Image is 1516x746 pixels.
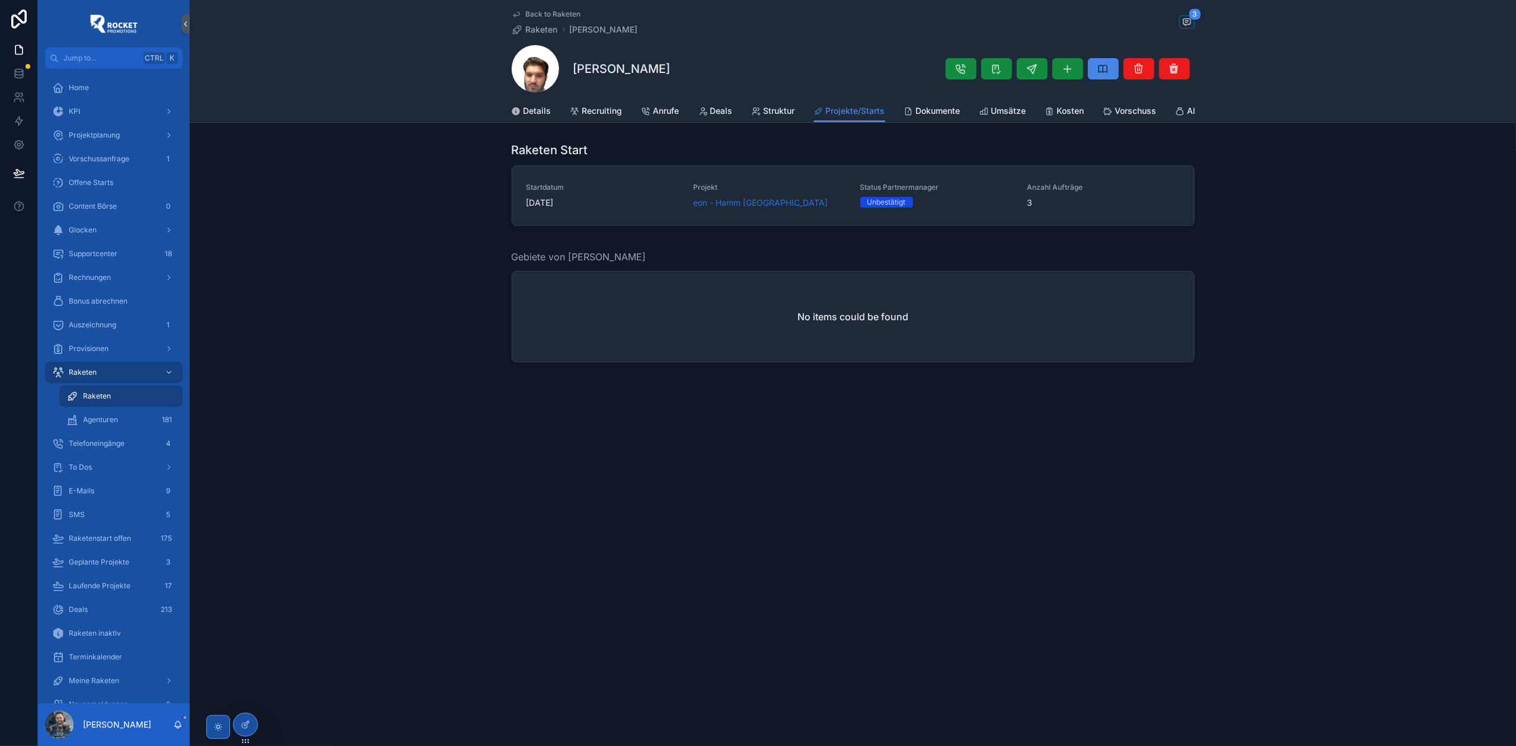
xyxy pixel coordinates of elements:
[69,344,108,353] span: Provisionen
[161,484,175,498] div: 9
[526,183,679,192] span: Startdatum
[710,105,733,117] span: Deals
[916,105,960,117] span: Dokumente
[991,105,1026,117] span: Umsätze
[570,100,623,124] a: Recruiting
[83,391,111,401] span: Raketen
[69,297,127,306] span: Bonus abrechnen
[45,623,183,644] a: Raketen inaktiv
[45,480,183,502] a: E-Mails9
[1115,105,1157,117] span: Vorschuss
[904,100,960,124] a: Dokumente
[653,105,679,117] span: Anrufe
[45,314,183,336] a: Auszeichnung1
[512,250,646,264] span: Gebiete von [PERSON_NAME]
[69,581,130,591] span: Laufende Projekte
[1188,105,1236,117] span: Abrechnung
[69,368,97,377] span: Raketen
[45,694,183,715] a: Neuanmeldungen0
[69,700,128,709] span: Neuanmeldungen
[161,579,175,593] div: 17
[45,172,183,193] a: Offene Starts
[45,101,183,122] a: KPI
[45,504,183,525] a: SMS5
[860,183,1013,192] span: Status Partnermanager
[45,267,183,288] a: Rechnungen
[1189,8,1201,20] span: 3
[69,107,80,116] span: KPI
[69,225,97,235] span: Glocken
[641,100,679,124] a: Anrufe
[1027,183,1180,192] span: Anzahl Aufträge
[524,105,551,117] span: Details
[69,439,125,448] span: Telefoneingänge
[45,433,183,454] a: Telefoneingänge4
[161,318,175,332] div: 1
[45,196,183,217] a: Content Börse0
[752,100,795,124] a: Struktur
[161,247,175,261] div: 18
[45,551,183,573] a: Geplante Projekte3
[69,463,92,472] span: To Dos
[38,69,190,703] div: scrollable content
[526,197,679,209] span: [DATE]
[45,362,183,383] a: Raketen
[69,605,88,614] span: Deals
[526,9,581,19] span: Back to Raketen
[698,100,733,124] a: Deals
[1057,105,1084,117] span: Kosten
[570,24,638,36] a: [PERSON_NAME]
[1179,15,1195,30] button: 3
[161,697,175,712] div: 0
[69,154,129,164] span: Vorschussanfrage
[867,197,906,208] div: Unbestätigt
[45,77,183,98] a: Home
[167,53,177,63] span: K
[83,415,118,425] span: Agenturen
[69,249,117,259] span: Supportcenter
[157,531,175,546] div: 175
[45,575,183,597] a: Laufende Projekte17
[764,105,795,117] span: Struktur
[158,413,175,427] div: 181
[69,510,85,519] span: SMS
[69,130,120,140] span: Projektplanung
[45,599,183,620] a: Deals213
[45,219,183,241] a: Glocken
[59,409,183,431] a: Agenturen181
[45,291,183,312] a: Bonus abrechnen
[45,457,183,478] a: To Dos
[83,719,151,731] p: [PERSON_NAME]
[45,148,183,170] a: Vorschussanfrage1
[45,528,183,549] a: Raketenstart offen175
[69,202,117,211] span: Content Börse
[582,105,623,117] span: Recruiting
[69,557,129,567] span: Geplante Projekte
[161,555,175,569] div: 3
[512,166,1194,225] a: Startdatum[DATE]Projekteon - Hamm [GEOGRAPHIC_DATA]Status PartnermanagerUnbestätigtAnzahl Aufträge3
[90,14,138,33] img: App logo
[512,9,581,19] a: Back to Raketen
[59,385,183,407] a: Raketen
[826,105,885,117] span: Projekte/Starts
[161,508,175,522] div: 5
[526,24,558,36] span: Raketen
[69,676,119,686] span: Meine Raketen
[143,52,165,64] span: Ctrl
[45,338,183,359] a: Provisionen
[69,83,89,93] span: Home
[45,47,183,69] button: Jump to...CtrlK
[69,178,113,187] span: Offene Starts
[1027,197,1180,209] span: 3
[797,310,908,324] h2: No items could be found
[69,629,121,638] span: Raketen inaktiv
[157,602,175,617] div: 213
[161,152,175,166] div: 1
[814,100,885,123] a: Projekte/Starts
[512,142,588,158] h1: Raketen Start
[63,53,139,63] span: Jump to...
[693,197,828,209] a: eon - Hamm [GEOGRAPHIC_DATA]
[693,183,846,192] span: Projekt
